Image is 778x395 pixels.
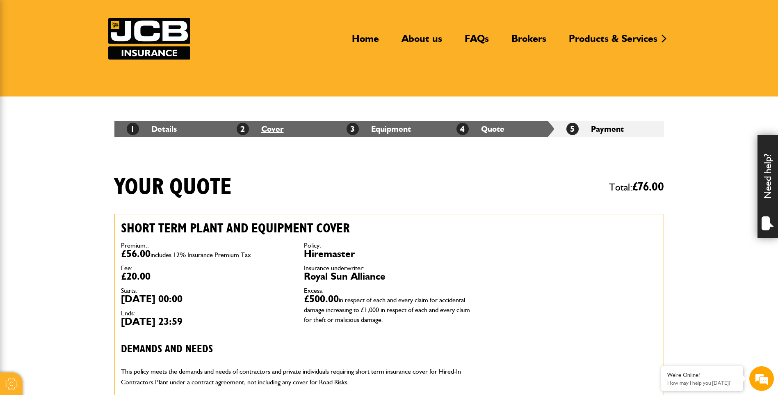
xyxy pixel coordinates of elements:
dt: Ends: [121,310,292,317]
dd: Royal Sun Alliance [304,271,475,281]
li: Quote [444,121,554,137]
h2: Short term plant and equipment cover [121,220,475,236]
dt: Fee: [121,265,292,271]
p: How may I help you today? [667,380,737,386]
dt: Starts: [121,287,292,294]
dd: [DATE] 23:59 [121,317,292,326]
a: 2Cover [237,124,284,134]
span: Total: [609,178,664,197]
dd: £20.00 [121,271,292,281]
dd: £500.00 [304,294,475,324]
a: Products & Services [563,32,664,51]
dt: Policy: [304,242,475,249]
span: 76.00 [638,181,664,193]
span: includes 12% Insurance Premium Tax [151,251,251,259]
div: Need help? [757,135,778,238]
li: Payment [554,121,664,137]
dt: Excess: [304,287,475,294]
span: in respect of each and every claim for accidental damage increasing to £1,000 in respect of each ... [304,296,470,324]
dd: Hiremaster [304,249,475,259]
img: JCB Insurance Services logo [108,18,190,60]
dd: [DATE] 00:00 [121,294,292,304]
span: 3 [347,123,359,135]
span: £ [632,181,664,193]
a: Home [346,32,385,51]
p: This policy meets the demands and needs of contractors and private individuals requiring short te... [121,366,475,387]
dt: Premium:: [121,242,292,249]
div: We're Online! [667,372,737,379]
span: 4 [456,123,469,135]
dd: £56.00 [121,249,292,259]
a: 3Equipment [347,124,411,134]
span: 5 [566,123,579,135]
h1: Your quote [114,174,232,201]
span: 1 [127,123,139,135]
a: JCB Insurance Services [108,18,190,60]
dt: Insurance underwriter: [304,265,475,271]
a: FAQs [459,32,495,51]
h3: Demands and needs [121,343,475,356]
span: 2 [237,123,249,135]
a: About us [395,32,448,51]
a: 1Details [127,124,177,134]
a: Brokers [505,32,552,51]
